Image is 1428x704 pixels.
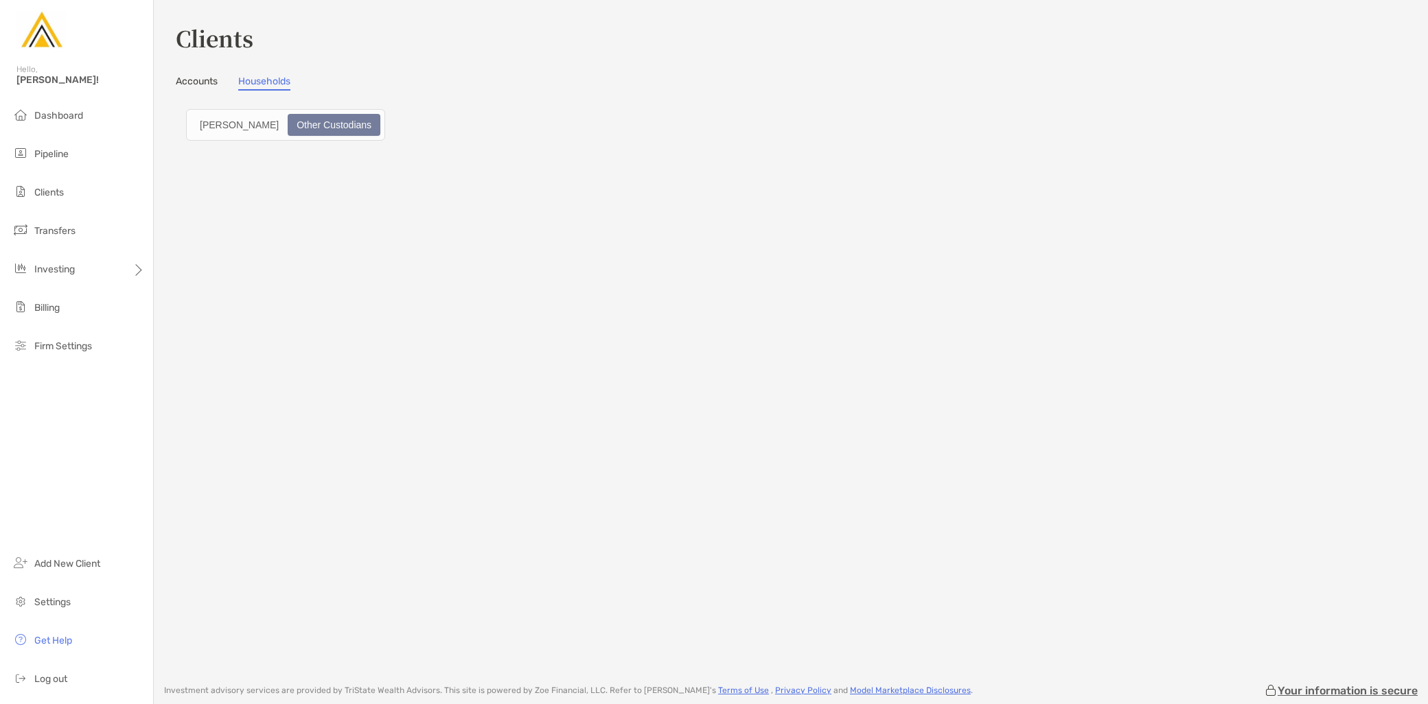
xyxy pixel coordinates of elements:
img: clients icon [12,183,29,200]
img: get-help icon [12,631,29,648]
span: Pipeline [34,148,69,160]
span: Billing [34,302,60,314]
img: settings icon [12,593,29,609]
a: Accounts [176,75,218,91]
div: segmented control [186,109,385,141]
a: Households [238,75,290,91]
span: Add New Client [34,558,100,570]
h3: Clients [176,22,1406,54]
img: logout icon [12,670,29,686]
img: dashboard icon [12,106,29,123]
img: firm-settings icon [12,337,29,353]
span: Clients [34,187,64,198]
span: Get Help [34,635,72,646]
img: Zoe Logo [16,5,66,55]
span: Log out [34,673,67,685]
img: transfers icon [12,222,29,238]
img: billing icon [12,298,29,315]
span: Dashboard [34,110,83,121]
img: investing icon [12,260,29,277]
a: Privacy Policy [775,685,831,695]
span: [PERSON_NAME]! [16,74,145,86]
div: Zoe [192,115,286,134]
span: Firm Settings [34,340,92,352]
img: add_new_client icon [12,554,29,571]
p: Investment advisory services are provided by TriState Wealth Advisors . This site is powered by Z... [164,685,973,696]
div: Other Custodians [289,115,379,134]
a: Terms of Use [718,685,769,695]
span: Settings [34,596,71,608]
p: Your information is secure [1278,684,1418,697]
img: pipeline icon [12,145,29,161]
a: Model Marketplace Disclosures [850,685,971,695]
span: Investing [34,263,75,275]
span: Transfers [34,225,76,237]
